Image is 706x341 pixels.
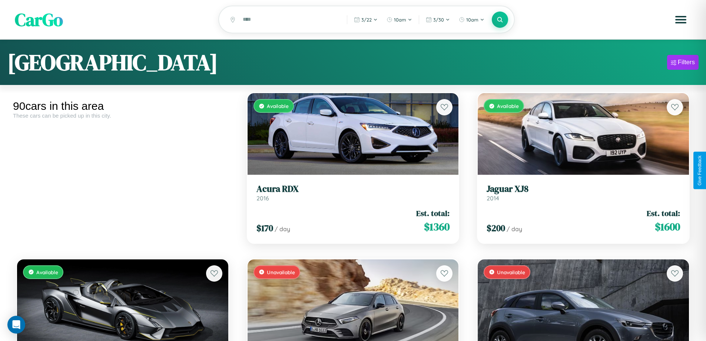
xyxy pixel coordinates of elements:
span: $ 170 [256,222,273,234]
button: 10am [455,14,488,26]
span: Unavailable [497,269,525,275]
span: Available [497,103,519,109]
span: / day [507,225,522,233]
a: Jaguar XJ82014 [487,184,680,202]
span: 2014 [487,194,499,202]
span: Est. total: [416,208,450,219]
span: 3 / 30 [433,17,444,23]
span: 10am [394,17,406,23]
span: CarGo [15,7,63,32]
span: Available [267,103,289,109]
button: 10am [383,14,416,26]
span: / day [275,225,290,233]
span: 2016 [256,194,269,202]
div: Give Feedback [697,155,702,186]
div: Filters [678,59,695,66]
span: $ 1360 [424,219,450,234]
span: Unavailable [267,269,295,275]
span: 3 / 22 [361,17,372,23]
div: 90 cars in this area [13,100,232,112]
h3: Acura RDX [256,184,450,194]
a: Acura RDX2016 [256,184,450,202]
span: $ 200 [487,222,505,234]
span: $ 1600 [655,219,680,234]
button: 3/22 [350,14,381,26]
button: Open menu [670,9,691,30]
div: These cars can be picked up in this city. [13,112,232,119]
h3: Jaguar XJ8 [487,184,680,194]
span: 10am [466,17,478,23]
div: Open Intercom Messenger [7,316,25,334]
span: Available [36,269,58,275]
button: 3/30 [422,14,454,26]
h1: [GEOGRAPHIC_DATA] [7,47,218,78]
span: Est. total: [647,208,680,219]
button: Filters [667,55,699,70]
